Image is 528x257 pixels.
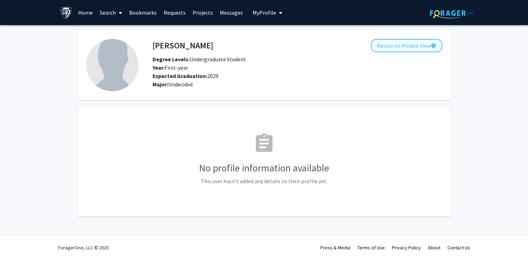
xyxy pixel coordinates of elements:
[86,39,139,91] img: Profile Picture
[5,226,30,252] iframe: Chat
[189,0,216,25] a: Projects
[153,72,218,79] span: 2029
[253,132,275,155] mat-icon: assignment
[153,72,207,79] b: Expected Graduation:
[75,0,96,25] a: Home
[357,244,385,251] a: Terms of Use
[153,56,246,63] span: Undergraduate Student
[96,0,126,25] a: Search
[371,39,442,52] button: Return to Private View
[77,107,451,216] fg-card: No Profile Information
[320,244,350,251] a: Press & Media
[431,41,436,50] mat-icon: help
[153,81,168,88] b: Major:
[392,244,421,251] a: Privacy Policy
[126,0,160,25] a: Bookmarks
[430,8,474,18] img: ForagerOne Logo
[428,244,440,251] a: About
[86,162,442,174] h3: No profile information available
[447,244,470,251] a: Contact Us
[153,39,213,52] h4: [PERSON_NAME]
[216,0,246,25] a: Messages
[153,56,190,63] b: Degree Levels:
[153,64,165,71] b: Year:
[86,177,442,185] p: This user hasn't added any details to their profile yet.
[153,64,188,71] span: First-year
[168,81,193,88] span: Undecided
[60,7,72,19] img: Johns Hopkins University Logo
[160,0,189,25] a: Requests
[253,9,276,16] span: My Profile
